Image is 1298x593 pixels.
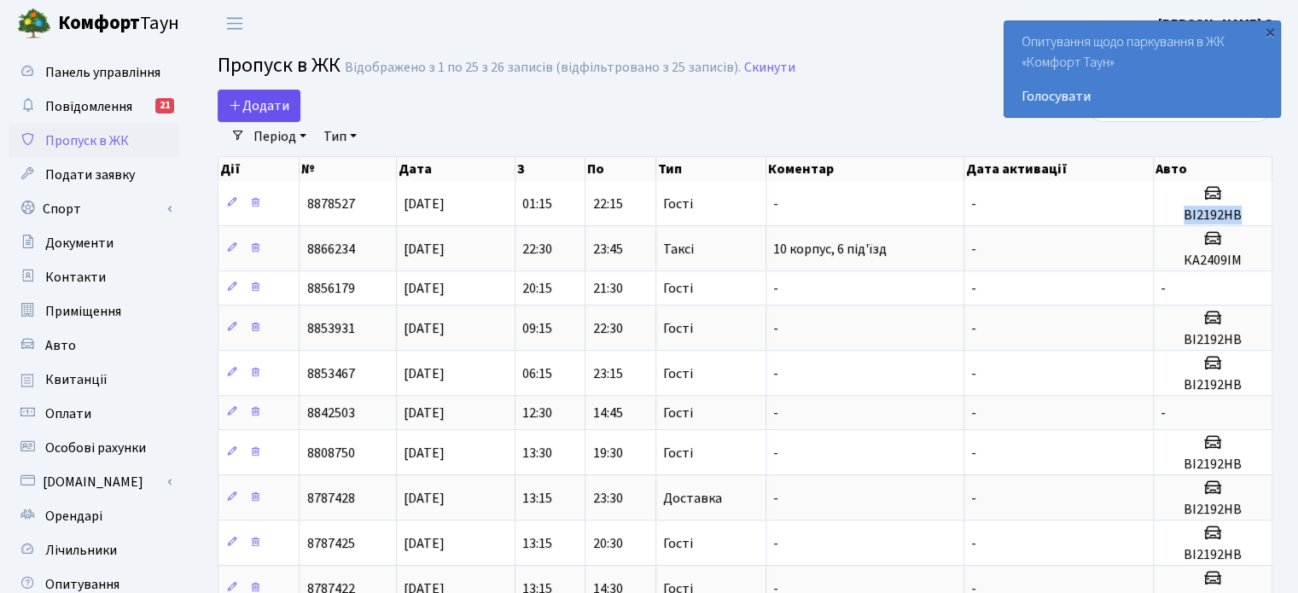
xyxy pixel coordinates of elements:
[663,491,722,505] span: Доставка
[773,195,778,213] span: -
[317,122,364,151] a: Тип
[522,489,552,508] span: 13:15
[404,319,445,338] span: [DATE]
[9,533,179,567] a: Лічильники
[1161,207,1265,224] h5: ВІ2192НВ
[45,166,135,184] span: Подати заявку
[971,404,976,422] span: -
[663,322,693,335] span: Гості
[45,268,106,287] span: Контакти
[306,404,354,422] span: 8842503
[592,195,622,213] span: 22:15
[592,489,622,508] span: 23:30
[45,507,102,526] span: Орендарі
[306,364,354,383] span: 8853467
[247,122,313,151] a: Період
[404,534,445,553] span: [DATE]
[1158,14,1278,34] a: [PERSON_NAME] О.
[592,319,622,338] span: 22:30
[404,404,445,422] span: [DATE]
[155,98,174,113] div: 21
[522,195,552,213] span: 01:15
[971,444,976,462] span: -
[45,63,160,82] span: Панель управління
[306,489,354,508] span: 8787428
[213,9,256,38] button: Переключити навігацію
[58,9,140,37] b: Комфорт
[522,319,552,338] span: 09:15
[1161,502,1265,518] h5: ВІ2192НВ
[592,534,622,553] span: 20:30
[971,489,976,508] span: -
[45,404,91,423] span: Оплати
[1004,21,1280,117] div: Опитування щодо паркування в ЖК «Комфорт Таун»
[766,157,964,181] th: Коментар
[1161,456,1265,473] h5: ВІ2192НВ
[45,370,108,389] span: Квитанції
[522,534,552,553] span: 13:15
[663,242,694,256] span: Таксі
[522,240,552,259] span: 22:30
[397,157,515,181] th: Дата
[9,124,179,158] a: Пропуск в ЖК
[306,195,354,213] span: 8878527
[9,90,179,124] a: Повідомлення21
[218,50,341,80] span: Пропуск в ЖК
[1161,404,1166,422] span: -
[9,294,179,328] a: Приміщення
[404,240,445,259] span: [DATE]
[971,319,976,338] span: -
[404,444,445,462] span: [DATE]
[522,279,552,298] span: 20:15
[592,404,622,422] span: 14:45
[663,282,693,295] span: Гості
[9,226,179,260] a: Документи
[773,444,778,462] span: -
[306,444,354,462] span: 8808750
[306,319,354,338] span: 8853931
[773,534,778,553] span: -
[9,260,179,294] a: Контакти
[1022,86,1263,107] a: Голосувати
[1161,547,1265,563] h5: ВІ2192НВ
[58,9,179,38] span: Таун
[45,336,76,355] span: Авто
[9,55,179,90] a: Панель управління
[45,439,146,457] span: Особові рахунки
[744,60,795,76] a: Скинути
[9,431,179,465] a: Особові рахунки
[306,279,354,298] span: 8856179
[773,319,778,338] span: -
[1161,253,1265,269] h5: КА2409ІМ
[45,541,117,560] span: Лічильники
[45,234,114,253] span: Документи
[345,60,741,76] div: Відображено з 1 по 25 з 26 записів (відфільтровано з 25 записів).
[218,157,300,181] th: Дії
[522,404,552,422] span: 12:30
[404,489,445,508] span: [DATE]
[773,279,778,298] span: -
[592,364,622,383] span: 23:15
[1161,377,1265,393] h5: ВІ2192НВ
[1261,23,1278,40] div: ×
[306,240,354,259] span: 8866234
[773,404,778,422] span: -
[404,364,445,383] span: [DATE]
[229,96,289,115] span: Додати
[592,279,622,298] span: 21:30
[17,7,51,41] img: logo.png
[306,534,354,553] span: 8787425
[585,157,656,181] th: По
[971,195,976,213] span: -
[45,131,129,150] span: Пропуск в ЖК
[1158,15,1278,33] b: [PERSON_NAME] О.
[9,499,179,533] a: Орендарі
[300,157,397,181] th: №
[971,534,976,553] span: -
[773,364,778,383] span: -
[404,195,445,213] span: [DATE]
[592,444,622,462] span: 19:30
[9,465,179,499] a: [DOMAIN_NAME]
[663,446,693,460] span: Гості
[663,537,693,550] span: Гості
